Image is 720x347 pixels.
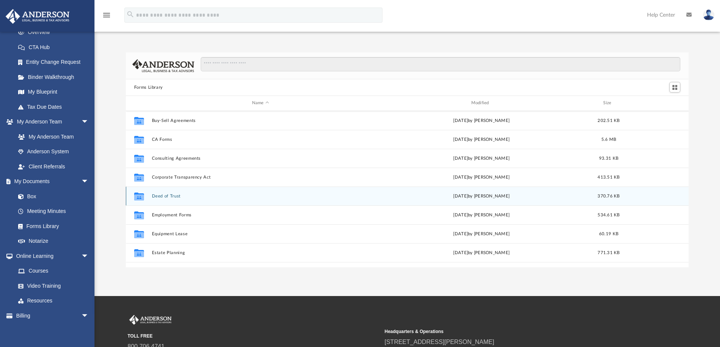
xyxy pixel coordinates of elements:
[11,99,100,114] a: Tax Due Dates
[126,111,689,267] div: grid
[373,230,590,237] div: [DATE] by [PERSON_NAME]
[81,308,96,324] span: arrow_drop_down
[152,175,369,180] button: Corporate Transparency Act
[102,11,111,20] i: menu
[134,84,163,91] button: Forms Library
[11,85,96,100] a: My Blueprint
[385,339,494,345] a: [STREET_ADDRESS][PERSON_NAME]
[598,175,619,179] span: 413.51 KB
[152,194,369,199] button: Deed of Trust
[11,189,93,204] a: Box
[598,213,619,217] span: 534.61 KB
[5,114,96,130] a: My Anderson Teamarrow_drop_down
[11,159,96,174] a: Client Referrals
[11,129,93,144] a: My Anderson Team
[81,174,96,190] span: arrow_drop_down
[385,328,636,335] small: Headquarters & Operations
[373,249,590,256] div: [DATE] by [PERSON_NAME]
[81,248,96,264] span: arrow_drop_down
[11,278,93,293] a: Video Training
[627,100,680,106] div: id
[11,234,96,249] a: Notarize
[599,156,618,160] span: 93.31 KB
[598,118,619,122] span: 202.51 KB
[102,14,111,20] a: menu
[201,57,680,71] input: Search files and folders
[373,174,590,180] div: [DATE] by [PERSON_NAME]
[151,100,369,106] div: Name
[11,144,96,159] a: Anderson System
[3,9,72,24] img: Anderson Advisors Platinum Portal
[11,264,96,279] a: Courses
[152,118,369,123] button: Buy-Sell Agreements
[5,174,96,189] a: My Documentsarrow_drop_down
[669,82,681,93] button: Switch to Grid View
[152,137,369,142] button: CA Forms
[598,194,619,198] span: 370.76 KB
[5,248,96,264] a: Online Learningarrow_drop_down
[11,55,100,70] a: Entity Change Request
[11,25,100,40] a: Overview
[152,231,369,236] button: Equipment Lease
[126,10,135,19] i: search
[373,211,590,218] div: [DATE] by [PERSON_NAME]
[152,156,369,161] button: Consulting Agreements
[372,100,590,106] div: Modified
[5,308,100,323] a: Billingarrow_drop_down
[703,9,714,20] img: User Pic
[373,117,590,124] div: [DATE] by [PERSON_NAME]
[152,213,369,217] button: Employment Forms
[601,137,616,141] span: 5.6 MB
[598,250,619,254] span: 771.31 KB
[81,114,96,130] span: arrow_drop_down
[11,204,96,219] a: Meeting Minutes
[11,69,100,85] a: Binder Walkthrough
[11,293,96,308] a: Resources
[373,193,590,199] div: [DATE] by [PERSON_NAME]
[593,100,624,106] div: Size
[129,100,148,106] div: id
[11,219,93,234] a: Forms Library
[11,40,100,55] a: CTA Hub
[373,155,590,162] div: [DATE] by [PERSON_NAME]
[599,231,618,236] span: 60.19 KB
[128,315,173,325] img: Anderson Advisors Platinum Portal
[373,136,590,143] div: [DATE] by [PERSON_NAME]
[128,333,379,339] small: TOLL FREE
[152,250,369,255] button: Estate Planning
